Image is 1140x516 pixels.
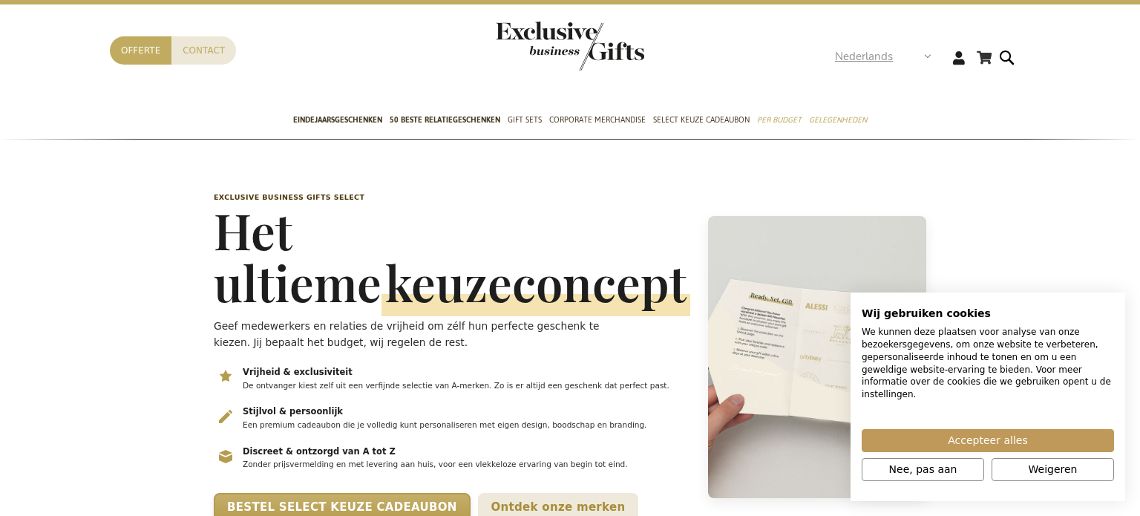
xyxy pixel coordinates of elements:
[214,365,690,480] ul: Belangrijkste voordelen
[243,367,689,379] h3: Vrijheid & exclusiviteit
[110,36,171,65] a: Offerte
[862,458,984,481] button: Pas cookie voorkeuren aan
[243,459,689,471] p: Zonder prijsvermelding en met levering aan huis, voor een vlekkeloze ervaring van begin tot eind.
[390,102,500,140] a: 50 beste relatiegeschenken
[862,326,1114,401] p: We kunnen deze plaatsen voor analyse van onze bezoekersgegevens, om onze website te verbeteren, g...
[508,112,542,128] span: Gift Sets
[214,318,636,350] p: Geef medewerkers en relaties de vrijheid om zélf hun perfecte geschenk te kiezen. Jij bepaalt het...
[757,102,802,140] a: Per Budget
[390,112,500,128] span: 50 beste relatiegeschenken
[243,446,689,458] h3: Discreet & ontzorgd van A tot Z
[835,48,893,65] span: Nederlands
[653,102,750,140] a: Select Keuze Cadeaubon
[549,112,646,128] span: Corporate Merchandise
[862,307,1114,320] h2: Wij gebruiken cookies
[496,22,570,71] a: store logo
[948,433,1027,448] span: Accepteer alles
[1029,462,1078,477] span: Weigeren
[243,380,689,392] p: De ontvanger kiest zelf uit een verfijnde selectie van A-merken. Zo is er altijd een geschenk dat...
[171,36,236,65] a: Contact
[496,22,644,71] img: Exclusive Business gifts logo
[243,406,689,418] h3: Stijlvol & persoonlijk
[381,250,690,316] span: keuzeconcept
[293,112,382,128] span: Eindejaarsgeschenken
[992,458,1114,481] button: Alle cookies weigeren
[243,419,689,431] p: Een premium cadeaubon die je volledig kunt personaliseren met eigen design, boodschap en branding.
[214,192,690,203] p: Exclusive Business Gifts Select
[809,102,867,140] a: Gelegenheden
[549,102,646,140] a: Corporate Merchandise
[293,102,382,140] a: Eindejaarsgeschenken
[708,216,926,498] img: Select geschenkconcept – medewerkers kiezen hun eigen cadeauvoucher
[809,112,867,128] span: Gelegenheden
[757,112,802,128] span: Per Budget
[862,429,1114,452] button: Accepteer alle cookies
[889,462,957,477] span: Nee, pas aan
[508,102,542,140] a: Gift Sets
[214,204,690,308] h1: Het ultieme
[653,112,750,128] span: Select Keuze Cadeaubon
